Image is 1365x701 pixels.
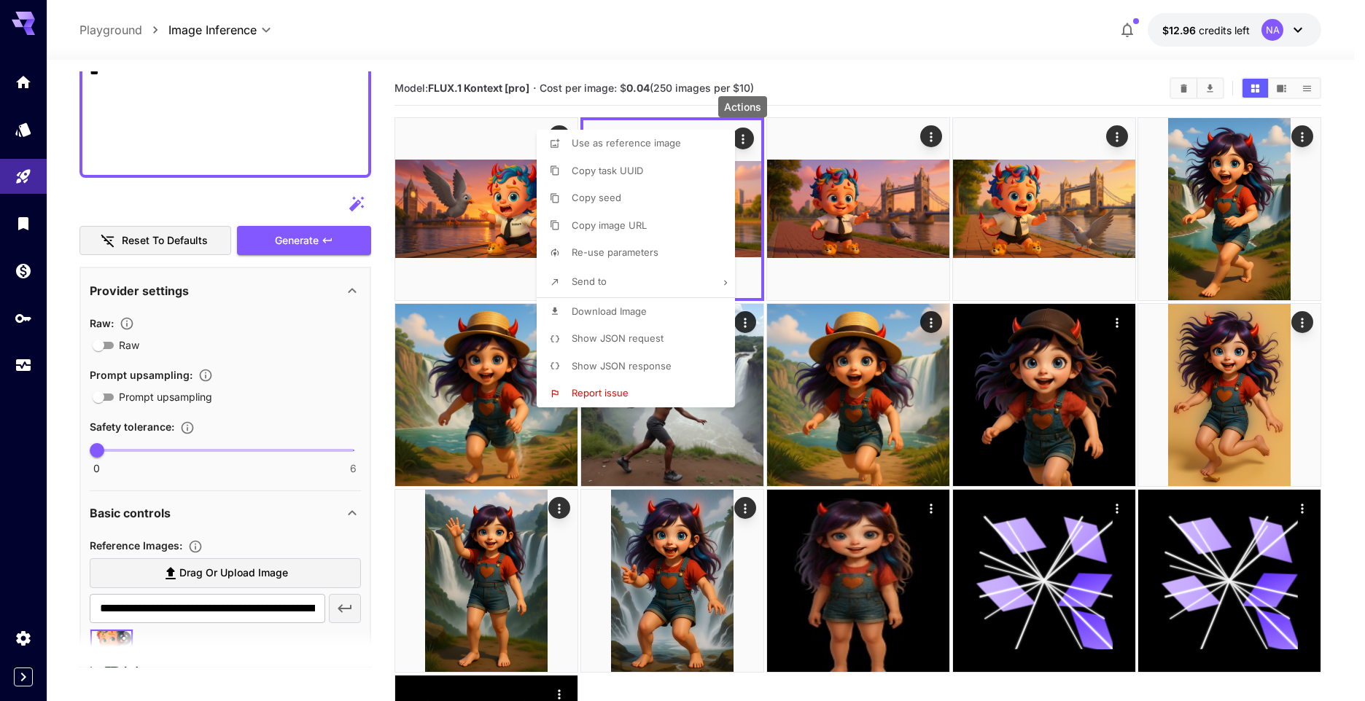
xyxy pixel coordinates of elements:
iframe: Chat Widget [1292,631,1365,701]
span: Show JSON request [572,332,664,344]
span: Copy image URL [572,219,647,231]
span: Report issue [572,387,629,399]
span: Use as reference image [572,137,681,149]
span: Send to [572,275,607,287]
span: Re-use parameters [572,246,658,258]
span: Copy task UUID [572,165,643,176]
div: Actions [718,96,767,117]
span: Download Image [572,305,647,317]
span: Copy seed [572,192,621,203]
span: Show JSON response [572,360,672,372]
